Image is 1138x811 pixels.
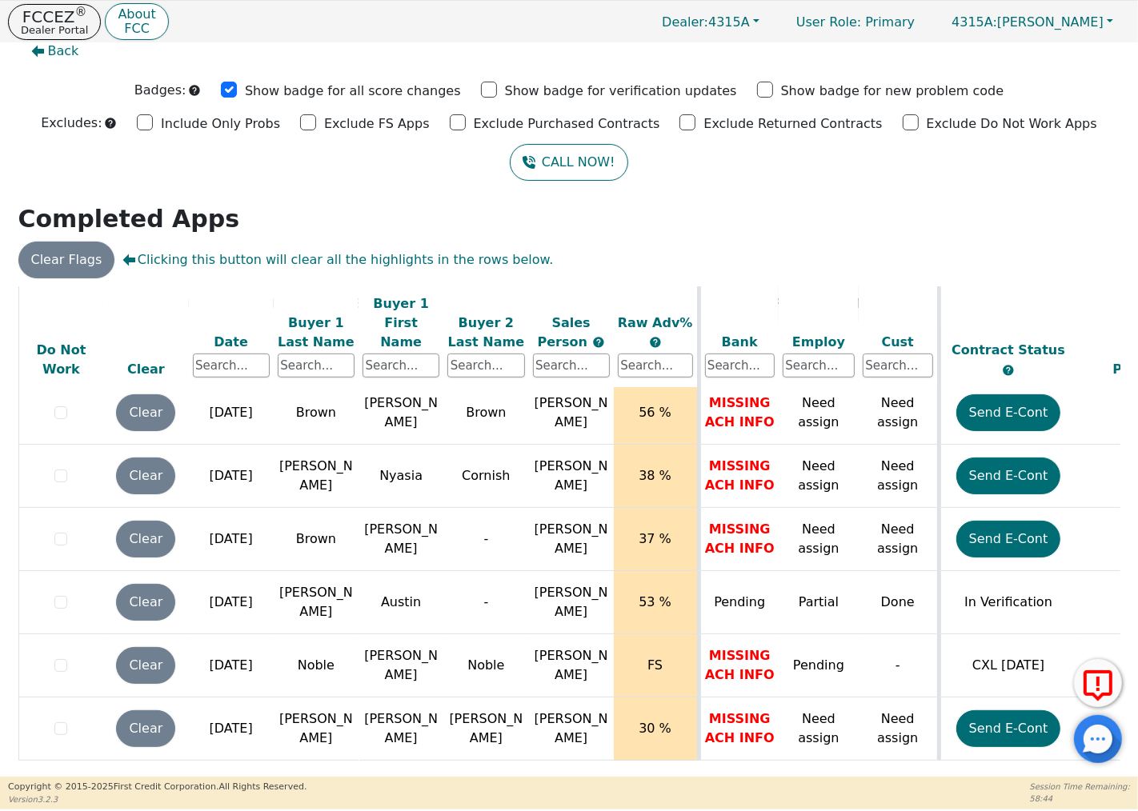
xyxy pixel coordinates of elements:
[639,594,671,609] span: 53 %
[161,114,280,134] p: Include Only Probs
[359,634,443,697] td: [PERSON_NAME]
[41,114,102,133] p: Excludes:
[105,3,168,41] a: AboutFCC
[118,22,155,35] p: FCC
[189,382,274,445] td: [DATE]
[939,571,1076,634] td: In Verification
[189,508,274,571] td: [DATE]
[75,5,87,19] sup: ®
[859,508,939,571] td: Need assign
[189,571,274,634] td: [DATE]
[116,521,175,557] button: Clear
[8,4,101,40] button: FCCEZ®Dealer Portal
[538,314,592,349] span: Sales Person
[639,468,671,483] span: 38 %
[779,634,859,697] td: Pending
[23,341,100,379] div: Do Not Work
[193,354,270,378] input: Search...
[189,697,274,761] td: [DATE]
[107,360,184,379] div: Clear
[116,584,175,621] button: Clear
[699,571,779,634] td: Pending
[956,710,1061,747] button: Send E-Cont
[780,6,931,38] a: User Role: Primary
[1030,781,1130,793] p: Session Time Remaining:
[18,205,240,233] strong: Completed Apps
[779,571,859,634] td: Partial
[218,781,307,792] span: All Rights Reserved.
[245,82,461,101] p: Show badge for all score changes
[535,711,608,745] span: [PERSON_NAME]
[193,332,270,351] div: Date
[447,313,524,351] div: Buyer 2 Last Name
[956,457,1061,494] button: Send E-Cont
[647,657,663,673] span: FS
[783,332,855,351] div: Employ
[274,508,359,571] td: Brown
[8,781,307,794] p: Copyright © 2015- 2025 First Credit Corporation.
[645,10,776,34] button: Dealer:4315A
[859,571,939,634] td: Done
[935,10,1130,34] a: 4315A:[PERSON_NAME]
[783,354,855,378] input: Search...
[699,445,779,508] td: MISSING ACH INFO
[278,313,355,351] div: Buyer 1 Last Name
[274,382,359,445] td: Brown
[18,33,92,70] button: Back
[699,382,779,445] td: MISSING ACH INFO
[662,14,708,30] span: Dealer:
[699,634,779,697] td: MISSING ACH INFO
[116,647,175,684] button: Clear
[780,6,931,38] p: Primary
[443,508,528,571] td: -
[779,445,859,508] td: Need assign
[510,144,627,181] button: CALL NOW!
[535,395,608,429] span: [PERSON_NAME]
[189,634,274,697] td: [DATE]
[639,405,671,420] span: 56 %
[535,585,608,619] span: [PERSON_NAME]
[863,354,933,378] input: Search...
[8,793,307,805] p: Version 3.2.3
[443,634,528,697] td: Noble
[274,697,359,761] td: [PERSON_NAME]
[699,697,779,761] td: MISSING ACH INFO
[535,521,608,556] span: [PERSON_NAME]
[705,354,775,378] input: Search...
[21,9,88,25] p: FCCEZ
[443,382,528,445] td: Brown
[134,81,186,100] p: Badges:
[779,697,859,761] td: Need assign
[859,697,939,761] td: Need assign
[116,394,175,431] button: Clear
[781,82,1004,101] p: Show badge for new problem code
[443,445,528,508] td: Cornish
[122,250,553,270] span: Clicking this button will clear all the highlights in the rows below.
[952,14,997,30] span: 4315A:
[533,354,610,378] input: Search...
[118,8,155,21] p: About
[363,354,439,378] input: Search...
[359,571,443,634] td: Austin
[505,82,737,101] p: Show badge for verification updates
[863,332,933,351] div: Cust
[18,242,115,278] button: Clear Flags
[639,531,671,546] span: 37 %
[443,571,528,634] td: -
[779,508,859,571] td: Need assign
[474,114,660,134] p: Exclude Purchased Contracts
[447,354,524,378] input: Search...
[859,382,939,445] td: Need assign
[189,445,274,508] td: [DATE]
[956,521,1061,557] button: Send E-Cont
[274,445,359,508] td: [PERSON_NAME]
[956,394,1061,431] button: Send E-Cont
[699,508,779,571] td: MISSING ACH INFO
[48,42,79,61] span: Back
[359,697,443,761] td: [PERSON_NAME]
[1074,659,1122,707] button: Report Error to FCC
[779,382,859,445] td: Need assign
